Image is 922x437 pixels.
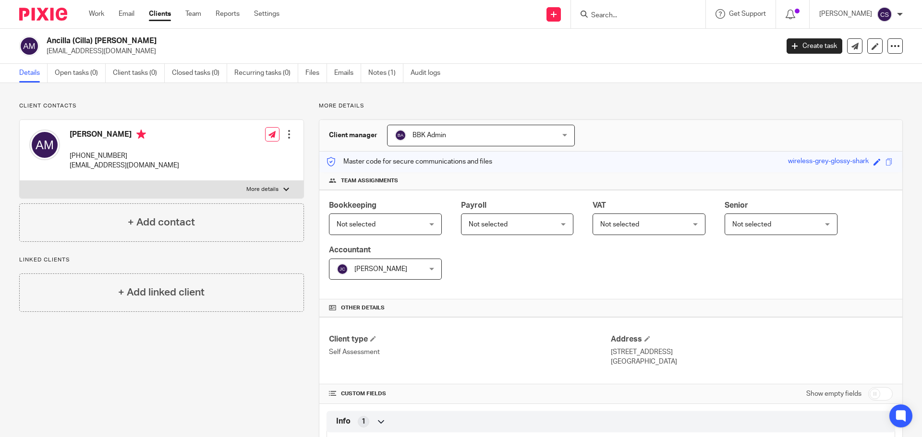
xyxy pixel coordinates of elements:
label: Show empty fields [806,389,861,399]
span: Not selected [337,221,376,228]
span: VAT [593,201,606,209]
h4: Client type [329,334,611,344]
p: Self Assessment [329,347,611,357]
a: Work [89,9,104,19]
a: Settings [254,9,279,19]
span: Not selected [732,221,771,228]
p: [PERSON_NAME] [819,9,872,19]
span: 1 [362,417,365,426]
span: Get Support [729,11,766,17]
img: svg%3E [337,263,348,275]
p: Client contacts [19,102,304,110]
p: [STREET_ADDRESS] [611,347,893,357]
a: Closed tasks (0) [172,64,227,83]
a: Clients [149,9,171,19]
h4: CUSTOM FIELDS [329,390,611,398]
p: [EMAIL_ADDRESS][DOMAIN_NAME] [47,47,772,56]
img: svg%3E [877,7,892,22]
p: Linked clients [19,256,304,264]
span: Team assignments [341,177,398,185]
a: Emails [334,64,361,83]
p: Master code for secure communications and files [327,157,492,166]
img: svg%3E [19,36,39,56]
h4: + Add contact [128,215,195,230]
a: Audit logs [411,64,448,83]
span: [PERSON_NAME] [354,266,407,272]
img: Pixie [19,8,67,21]
span: Other details [341,304,385,312]
a: Create task [787,38,842,54]
div: wireless-grey-glossy-shark [788,156,869,167]
span: Not selected [600,221,639,228]
h4: + Add linked client [118,285,205,300]
i: Primary [136,130,146,139]
h4: Address [611,334,893,344]
span: Payroll [461,201,486,209]
img: svg%3E [29,130,60,160]
a: Recurring tasks (0) [234,64,298,83]
span: BBK Admin [412,132,446,139]
a: Reports [216,9,240,19]
a: Client tasks (0) [113,64,165,83]
a: Details [19,64,48,83]
p: [EMAIL_ADDRESS][DOMAIN_NAME] [70,161,179,170]
a: Files [305,64,327,83]
a: Open tasks (0) [55,64,106,83]
span: Info [336,416,351,426]
span: Not selected [469,221,508,228]
input: Search [590,12,677,20]
p: More details [246,186,279,193]
h2: Ancilla (Cilla) [PERSON_NAME] [47,36,627,46]
a: Team [185,9,201,19]
h4: [PERSON_NAME] [70,130,179,142]
a: Notes (1) [368,64,403,83]
span: Bookkeeping [329,201,376,209]
p: [GEOGRAPHIC_DATA] [611,357,893,366]
p: [PHONE_NUMBER] [70,151,179,161]
span: Senior [725,201,748,209]
span: Accountant [329,246,371,254]
h3: Client manager [329,130,377,140]
a: Email [119,9,134,19]
img: svg%3E [395,130,406,141]
p: More details [319,102,903,110]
